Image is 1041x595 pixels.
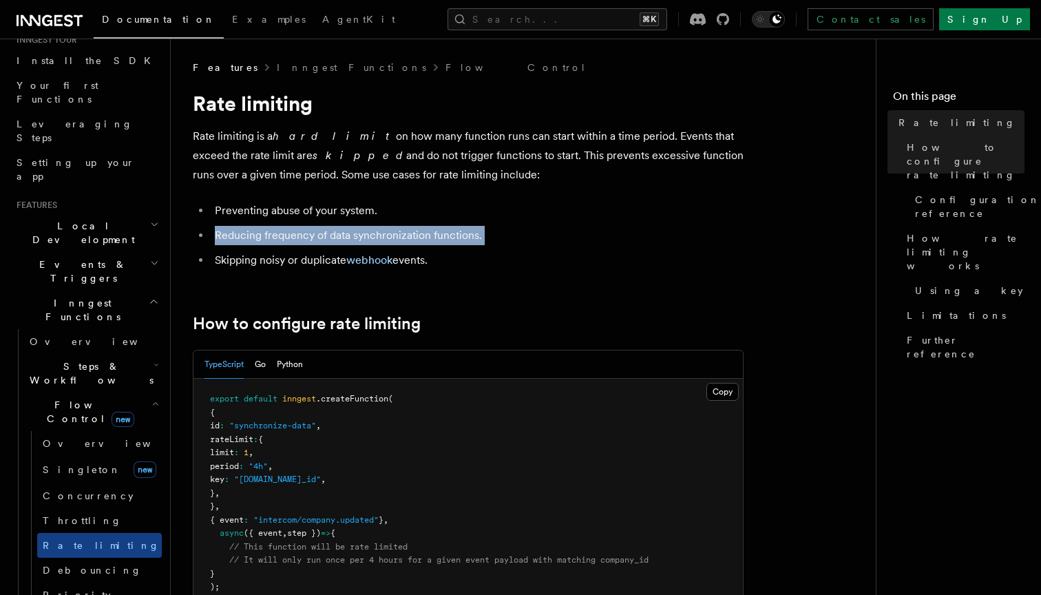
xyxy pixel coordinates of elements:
span: AgentKit [322,14,395,25]
a: Install the SDK [11,48,162,73]
span: , [215,488,220,498]
span: How rate limiting works [907,231,1024,273]
span: rateLimit [210,435,253,444]
span: ( [388,394,393,404]
a: Throttling [37,508,162,533]
span: key [210,474,224,484]
span: } [210,569,215,578]
span: : [224,474,229,484]
span: default [244,394,277,404]
a: AgentKit [314,4,403,37]
button: Python [277,351,303,379]
span: // It will only run once per 4 hours for a given event payload with matching company_id [229,555,649,565]
span: async [220,528,244,538]
p: Rate limiting is a on how many function runs can start within a time period. Events that exceed t... [193,127,744,185]
span: Install the SDK [17,55,159,66]
span: step }) [287,528,321,538]
a: Flow Control [445,61,587,74]
span: , [249,448,253,457]
a: Your first Functions [11,73,162,112]
span: new [134,461,156,478]
span: Local Development [11,219,150,247]
a: Configuration reference [909,187,1024,226]
a: Examples [224,4,314,37]
span: } [379,515,383,525]
span: , [268,461,273,471]
button: Steps & Workflows [24,354,162,393]
span: Features [11,200,57,211]
span: Singleton [43,464,121,475]
span: id [210,421,220,430]
span: "[DOMAIN_NAME]_id" [234,474,321,484]
span: How to configure rate limiting [907,140,1024,182]
a: Rate limiting [37,533,162,558]
span: Configuration reference [915,193,1040,220]
button: Copy [706,383,739,401]
a: How rate limiting works [901,226,1024,278]
span: Events & Triggers [11,258,150,285]
span: Features [193,61,257,74]
span: : [244,515,249,525]
span: period [210,461,239,471]
a: Further reference [901,328,1024,366]
span: inngest [282,394,316,404]
button: Go [255,351,266,379]
span: Overview [30,336,171,347]
span: ({ event [244,528,282,538]
span: export [210,394,239,404]
span: : [253,435,258,444]
h4: On this page [893,88,1024,110]
span: , [316,421,321,430]
span: { [330,528,335,538]
a: Leveraging Steps [11,112,162,150]
a: Inngest Functions [277,61,426,74]
span: } [210,501,215,511]
li: Preventing abuse of your system. [211,201,744,220]
span: Your first Functions [17,80,98,105]
li: Skipping noisy or duplicate events. [211,251,744,270]
h1: Rate limiting [193,91,744,116]
a: Documentation [94,4,224,39]
span: Throttling [43,515,122,526]
em: hard limit [273,129,396,143]
span: // This function will be rate limited [229,542,408,552]
a: How to configure rate limiting [901,135,1024,187]
a: Debouncing [37,558,162,583]
span: , [321,474,326,484]
span: { event [210,515,244,525]
span: Setting up your app [17,157,135,182]
span: Overview [43,438,185,449]
a: Overview [24,329,162,354]
a: Limitations [901,303,1024,328]
span: Examples [232,14,306,25]
span: Further reference [907,333,1024,361]
span: Inngest tour [11,34,77,45]
em: skipped [313,149,406,162]
button: Search...⌘K [448,8,667,30]
span: => [321,528,330,538]
a: Using a key [909,278,1024,303]
span: Rate limiting [43,540,160,551]
span: { [258,435,263,444]
a: Singletonnew [37,456,162,483]
span: : [220,421,224,430]
span: : [239,461,244,471]
a: Concurrency [37,483,162,508]
span: : [234,448,239,457]
span: new [112,412,134,427]
a: Rate limiting [893,110,1024,135]
span: Using a key [915,284,1023,297]
span: Limitations [907,309,1006,322]
button: TypeScript [204,351,244,379]
kbd: ⌘K [640,12,659,26]
li: Reducing frequency of data synchronization functions. [211,226,744,245]
span: , [383,515,388,525]
button: Inngest Functions [11,291,162,329]
button: Flow Controlnew [24,393,162,431]
span: Concurrency [43,490,134,501]
span: "synchronize-data" [229,421,316,430]
span: Inngest Functions [11,296,149,324]
span: ); [210,582,220,592]
span: { [210,408,215,417]
span: "intercom/company.updated" [253,515,379,525]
